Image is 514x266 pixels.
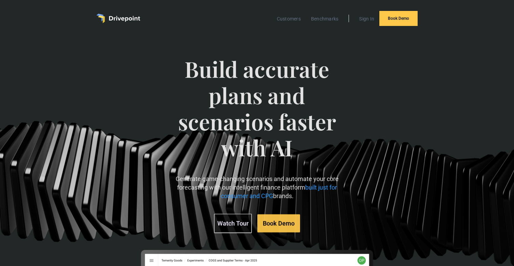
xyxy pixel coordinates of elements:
a: Watch Tour [214,213,252,233]
span: built just for consumer and CPG [220,184,337,200]
p: Generate game-changing scenarios and automate your core forecasting with our intelligent finance ... [170,174,345,200]
a: Customers [273,14,304,23]
a: Book Demo [379,11,418,26]
a: Sign In [356,14,378,23]
a: Benchmarks [308,14,342,23]
a: home [96,14,140,23]
span: Build accurate plans and scenarios faster with AI [170,56,345,174]
a: Book Demo [257,214,300,232]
